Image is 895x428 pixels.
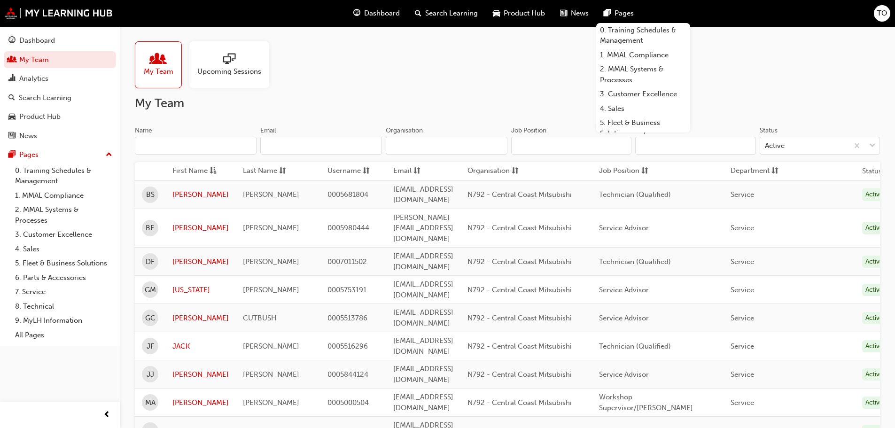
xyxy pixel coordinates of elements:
span: Service [731,286,754,294]
span: JF [147,341,154,352]
span: [PERSON_NAME] [243,342,299,350]
input: Email [260,137,382,155]
a: 2. MMAL Systems & Processes [11,202,116,227]
span: N792 - Central Coast Mitsubishi [467,314,572,322]
span: Search Learning [425,8,478,19]
a: 0. Training Schedules & Management [596,23,690,48]
span: Service Advisor [599,370,649,379]
a: 7. Service [11,285,116,299]
span: GC [145,313,156,324]
span: Service [731,314,754,322]
span: N792 - Central Coast Mitsubishi [467,257,572,266]
span: sorting-icon [641,165,648,177]
span: Workshop Supervisor/[PERSON_NAME] [599,393,693,412]
a: JACK [172,341,229,352]
a: guage-iconDashboard [346,4,407,23]
span: Department [731,165,770,177]
span: sorting-icon [363,165,370,177]
a: [US_STATE] [172,285,229,296]
span: Service [731,257,754,266]
span: N792 - Central Coast Mitsubishi [467,398,572,407]
span: guage-icon [8,37,16,45]
span: TO [877,8,887,19]
span: sorting-icon [279,165,286,177]
span: car-icon [8,113,16,121]
a: Upcoming Sessions [189,41,277,88]
a: 4. Sales [11,242,116,257]
button: Job Positionsorting-icon [599,165,651,177]
span: N792 - Central Coast Mitsubishi [467,286,572,294]
div: Active [862,340,887,353]
a: car-iconProduct Hub [485,4,553,23]
a: [PERSON_NAME] [172,397,229,408]
span: [PERSON_NAME] [243,190,299,199]
span: Pages [615,8,634,19]
button: DashboardMy TeamAnalyticsSearch LearningProduct HubNews [4,30,116,146]
a: 2. MMAL Systems & Processes [596,62,690,87]
a: 1. MMAL Compliance [11,188,116,203]
span: BE [146,223,155,233]
a: Product Hub [4,108,116,125]
span: people-icon [8,56,16,64]
span: down-icon [869,140,876,152]
a: news-iconNews [553,4,596,23]
span: pages-icon [604,8,611,19]
span: [PERSON_NAME] [243,398,299,407]
div: Active [862,284,887,296]
button: Pages [4,146,116,163]
a: My Team [4,51,116,69]
button: Usernamesorting-icon [327,165,379,177]
span: Technician (Qualified) [599,257,671,266]
a: 0. Training Schedules & Management [11,163,116,188]
button: Departmentsorting-icon [731,165,782,177]
span: N792 - Central Coast Mitsubishi [467,190,572,199]
span: chart-icon [8,75,16,83]
div: Organisation [386,126,423,135]
span: car-icon [493,8,500,19]
span: 0005844124 [327,370,368,379]
input: Job Position [511,137,631,155]
span: pages-icon [8,151,16,159]
span: Service [731,370,754,379]
span: Service [731,224,754,232]
a: 5. Fleet & Business Solutions [596,116,690,140]
a: Search Learning [4,89,116,107]
span: [EMAIL_ADDRESS][DOMAIN_NAME] [393,336,453,356]
a: 3. Customer Excellence [596,87,690,101]
span: people-icon [152,53,164,66]
a: search-iconSearch Learning [407,4,485,23]
button: Last Namesorting-icon [243,165,295,177]
span: [EMAIL_ADDRESS][DOMAIN_NAME] [393,185,453,204]
div: Job Position [511,126,546,135]
span: N792 - Central Coast Mitsubishi [467,370,572,379]
span: [PERSON_NAME] [243,224,299,232]
span: GM [145,285,156,296]
a: Dashboard [4,32,116,49]
a: pages-iconPages [596,4,641,23]
div: Active [862,188,887,201]
span: sessionType_ONLINE_URL-icon [223,53,235,66]
a: News [4,127,116,145]
div: Analytics [19,73,48,84]
span: 0005516296 [327,342,368,350]
span: [EMAIL_ADDRESS][DOMAIN_NAME] [393,280,453,299]
span: 0005980444 [327,224,369,232]
span: Service [731,398,754,407]
span: MA [145,397,156,408]
a: 3. Customer Excellence [11,227,116,242]
span: Service Advisor [599,286,649,294]
span: guage-icon [353,8,360,19]
span: Service [731,190,754,199]
div: Email [260,126,276,135]
img: mmal [5,7,113,19]
input: Organisation [386,137,507,155]
a: 9. MyLH Information [11,313,116,328]
h2: My Team [135,96,880,111]
span: 0005681804 [327,190,368,199]
div: Active [862,222,887,234]
span: CUTBUSH [243,314,276,322]
span: Service Advisor [599,314,649,322]
a: My Team [135,41,189,88]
